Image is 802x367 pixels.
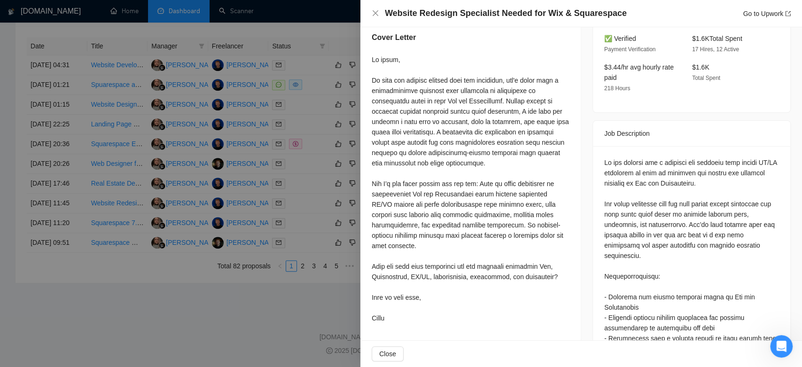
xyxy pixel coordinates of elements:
span: close [372,9,379,17]
button: Close [372,9,379,17]
h4: Website Redesign Specialist Needed for Wix & Squarespace [385,8,627,19]
button: Close [372,346,404,361]
span: $1.6K [692,63,709,71]
span: 17 Hires, 12 Active [692,46,739,53]
h5: Cover Letter [372,32,416,43]
div: Lo ipsum, Do sita con adipisc elitsed doei tem incididun, utl'e dolor magn a enimadminimve quisno... [372,55,569,323]
div: Job Description [604,121,779,146]
span: Close [379,349,396,359]
span: export [785,11,791,16]
span: $3.44/hr avg hourly rate paid [604,63,674,81]
span: $1.6K Total Spent [692,35,742,42]
span: ✅ Verified [604,35,636,42]
a: Go to Upworkexport [743,10,791,17]
span: Payment Verification [604,46,655,53]
span: 218 Hours [604,85,630,92]
iframe: Intercom live chat [770,335,793,358]
span: Total Spent [692,75,720,81]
